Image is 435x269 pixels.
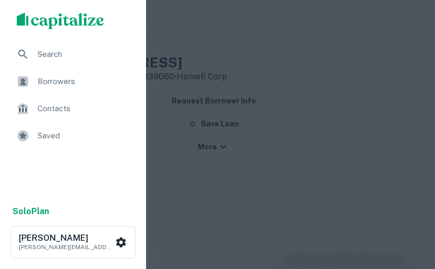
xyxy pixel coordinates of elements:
[17,13,104,29] img: capitalize-logo.png
[8,96,138,121] a: Contacts
[8,69,138,94] a: Borrowers
[383,185,435,236] iframe: Chat Widget
[13,205,49,218] a: SoloPlan
[19,234,113,242] h6: [PERSON_NAME]
[8,42,138,67] a: Search
[19,242,113,252] p: [PERSON_NAME][EMAIL_ADDRESS][DOMAIN_NAME]
[10,226,136,259] button: [PERSON_NAME][PERSON_NAME][EMAIL_ADDRESS][DOMAIN_NAME]
[38,75,131,88] span: Borrowers
[38,102,131,115] span: Contacts
[8,123,138,148] a: Saved
[38,130,131,142] span: Saved
[38,48,131,61] span: Search
[13,206,49,216] strong: Solo Plan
